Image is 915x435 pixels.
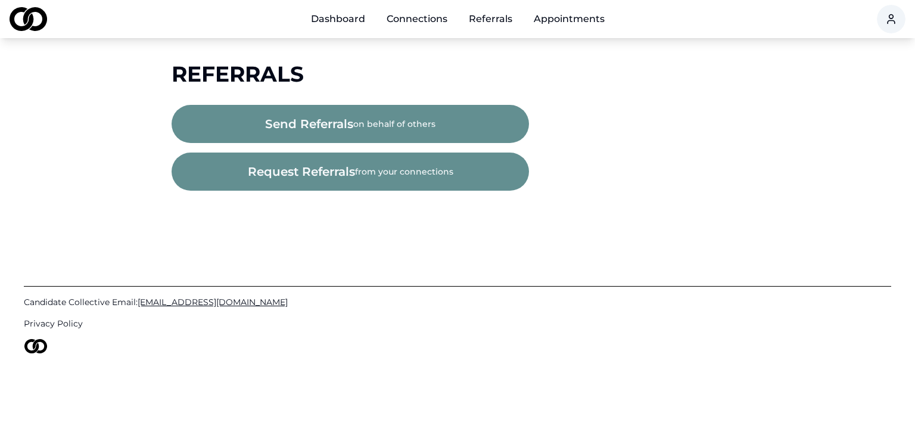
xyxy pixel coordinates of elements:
nav: Main [301,7,614,31]
button: send referralson behalf of others [172,105,529,143]
img: logo [10,7,47,31]
a: Appointments [524,7,614,31]
img: logo [24,339,48,353]
a: Dashboard [301,7,375,31]
a: request referralsfrom your connections [172,167,529,178]
span: send referrals [265,116,353,132]
a: Candidate Collective Email:[EMAIL_ADDRESS][DOMAIN_NAME] [24,296,891,308]
span: request referrals [248,163,355,180]
a: send referralson behalf of others [172,119,529,130]
span: [EMAIL_ADDRESS][DOMAIN_NAME] [138,297,288,307]
span: Referrals [172,61,304,87]
a: Referrals [459,7,522,31]
a: Connections [377,7,457,31]
a: Privacy Policy [24,318,891,330]
button: request referralsfrom your connections [172,153,529,191]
